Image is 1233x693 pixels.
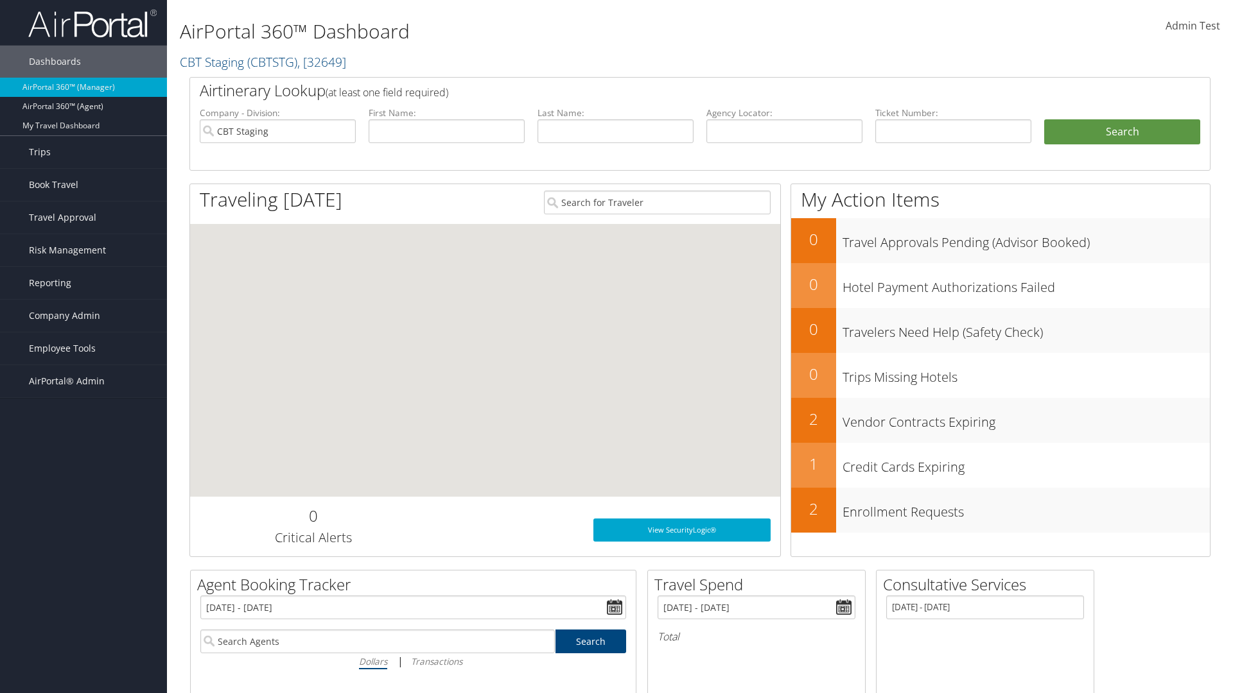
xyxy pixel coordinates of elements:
[29,169,78,201] span: Book Travel
[791,263,1210,308] a: 0Hotel Payment Authorizations Failed
[29,201,96,234] span: Travel Approval
[843,452,1210,476] h3: Credit Cards Expiring
[29,136,51,168] span: Trips
[843,227,1210,252] h3: Travel Approvals Pending (Advisor Booked)
[29,267,71,299] span: Reporting
[1166,6,1220,46] a: Admin Test
[200,186,342,213] h1: Traveling [DATE]
[791,186,1210,213] h1: My Action Items
[791,443,1210,488] a: 1Credit Cards Expiring
[29,300,100,332] span: Company Admin
[883,574,1094,595] h2: Consultative Services
[875,107,1031,119] label: Ticket Number:
[1044,119,1200,145] button: Search
[658,629,855,644] h6: Total
[200,529,426,547] h3: Critical Alerts
[791,498,836,520] h2: 2
[791,273,836,295] h2: 0
[791,488,1210,533] a: 2Enrollment Requests
[791,318,836,340] h2: 0
[369,107,525,119] label: First Name:
[791,228,836,250] h2: 0
[706,107,862,119] label: Agency Locator:
[180,18,873,45] h1: AirPortal 360™ Dashboard
[791,363,836,385] h2: 0
[29,332,96,364] span: Employee Tools
[791,308,1210,353] a: 0Travelers Need Help (Safety Check)
[843,272,1210,296] h3: Hotel Payment Authorizations Failed
[247,53,297,71] span: ( CBTSTG )
[1166,19,1220,33] span: Admin Test
[297,53,346,71] span: , [ 32649 ]
[843,497,1210,521] h3: Enrollment Requests
[200,653,626,669] div: |
[538,107,694,119] label: Last Name:
[791,453,836,475] h2: 1
[29,46,81,78] span: Dashboards
[843,317,1210,341] h3: Travelers Need Help (Safety Check)
[791,353,1210,398] a: 0Trips Missing Hotels
[593,518,771,542] a: View SecurityLogic®
[843,407,1210,431] h3: Vendor Contracts Expiring
[654,574,865,595] h2: Travel Spend
[200,629,555,653] input: Search Agents
[326,85,448,99] span: (at least one field required)
[29,234,106,266] span: Risk Management
[200,80,1115,101] h2: Airtinerary Lookup
[28,8,157,38] img: airportal-logo.png
[29,365,105,397] span: AirPortal® Admin
[411,655,462,667] i: Transactions
[843,362,1210,386] h3: Trips Missing Hotels
[200,505,426,527] h2: 0
[791,398,1210,443] a: 2Vendor Contracts Expiring
[200,107,356,119] label: Company - Division:
[555,629,627,653] a: Search
[180,53,346,71] a: CBT Staging
[791,408,836,430] h2: 2
[359,655,387,667] i: Dollars
[544,191,771,214] input: Search for Traveler
[791,218,1210,263] a: 0Travel Approvals Pending (Advisor Booked)
[197,574,636,595] h2: Agent Booking Tracker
